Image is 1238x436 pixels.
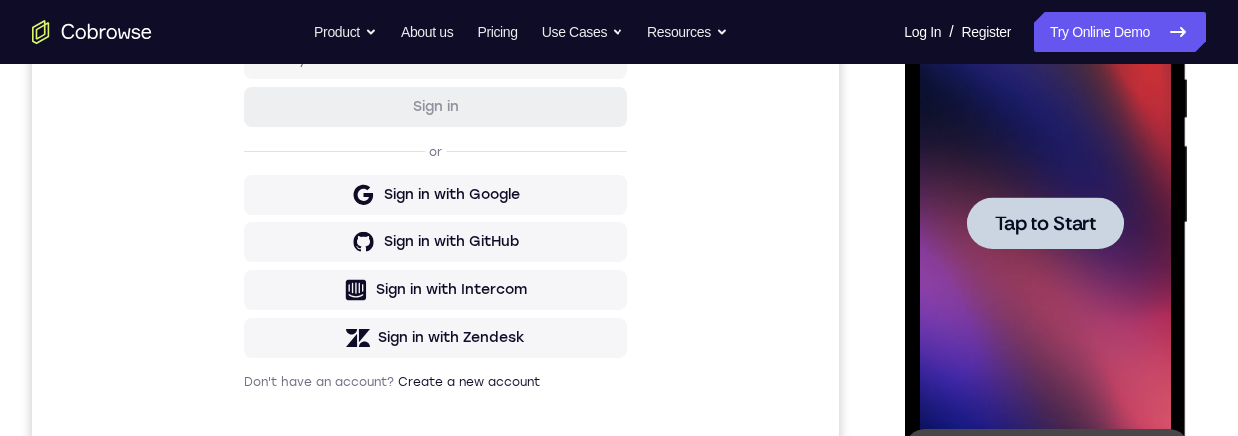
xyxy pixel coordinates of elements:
[647,12,728,52] button: Resources
[401,12,453,52] a: About us
[962,12,1011,52] a: Register
[904,12,941,52] a: Log In
[393,285,414,301] p: or
[90,284,192,304] span: Tap to Start
[62,267,219,320] button: Tap to Start
[212,137,596,165] h1: Sign in to your account
[477,12,517,52] a: Pricing
[212,316,596,356] button: Sign in with Google
[949,20,953,44] span: /
[212,364,596,404] button: Sign in with GitHub
[314,12,377,52] button: Product
[32,20,152,44] a: Go to the home page
[1034,12,1206,52] a: Try Online Demo
[212,228,596,268] button: Sign in
[542,12,623,52] button: Use Cases
[352,374,487,394] div: Sign in with GitHub
[352,326,488,346] div: Sign in with Google
[224,191,584,211] input: Enter your email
